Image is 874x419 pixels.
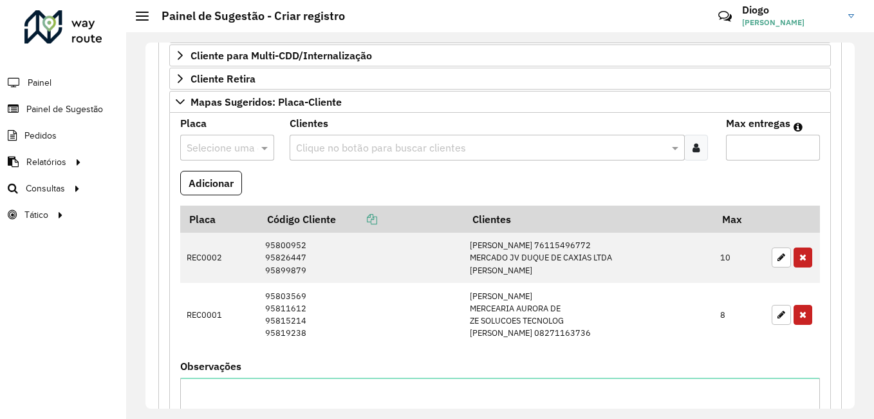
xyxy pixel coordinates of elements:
em: Máximo de clientes que serão colocados na mesma rota com os clientes informados [794,122,803,132]
label: Clientes [290,115,328,131]
a: Mapas Sugeridos: Placa-Cliente [169,91,831,113]
button: Adicionar [180,171,242,195]
span: Cliente para Multi-CDD/Internalização [191,50,372,61]
span: Consultas [26,182,65,195]
th: Placa [180,206,258,233]
label: Max entregas [726,115,790,131]
td: [PERSON_NAME] 76115496772 MERCADO JV DUQUE DE CAXIAS LTDA [PERSON_NAME] [463,233,714,283]
td: 95803569 95811612 95815214 95819238 [258,283,463,346]
span: Tático [24,208,48,222]
a: Cliente Retira [169,68,831,90]
span: Pedidos [24,129,57,142]
th: Código Cliente [258,206,463,233]
th: Max [714,206,765,233]
span: Relatórios [26,155,66,169]
td: 95800952 95826447 95899879 [258,233,463,283]
td: 10 [714,233,765,283]
td: REC0002 [180,233,258,283]
td: REC0001 [180,283,258,346]
h2: Painel de Sugestão - Criar registro [149,9,345,23]
a: Copiar [336,213,377,226]
span: Mapas Sugeridos: Placa-Cliente [191,97,342,107]
td: [PERSON_NAME] MERCEARIA AURORA DE ZE SOLUCOES TECNOLOG [PERSON_NAME] 08271163736 [463,283,714,346]
label: Observações [180,358,241,374]
span: Painel [28,76,51,90]
a: Contato Rápido [711,3,739,30]
label: Placa [180,115,207,131]
td: 8 [714,283,765,346]
a: Cliente para Multi-CDD/Internalização [169,44,831,66]
span: Cliente Retira [191,73,256,84]
th: Clientes [463,206,714,233]
span: Painel de Sugestão [26,102,103,116]
span: [PERSON_NAME] [742,17,839,28]
h3: Diogo [742,4,839,16]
